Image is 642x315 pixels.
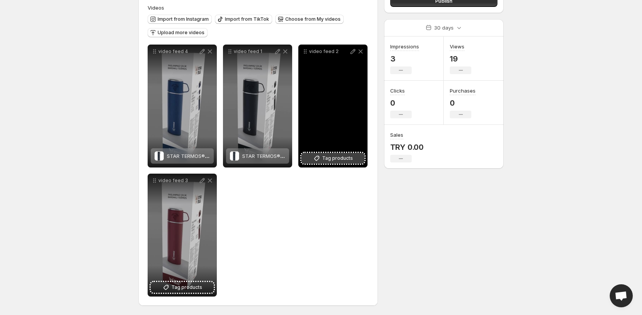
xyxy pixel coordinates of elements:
[450,98,476,108] p: 0
[225,16,269,22] span: Import from TikTok
[223,45,292,167] div: video feed 1STAR TERMOS® | Trailmate Bardaklı Paslanmaz Çelik Termos 500 MLSTAR TERMOS® | Trailma...
[158,30,205,36] span: Upload more videos
[158,16,209,22] span: Import from Instagram
[390,98,412,108] p: 0
[148,28,208,37] button: Upload more videos
[155,151,164,161] img: STAR TERMOS® | Trailmate Bardaklı Paslanmaz Çelik Termos 500 ML
[309,48,349,55] p: video feed 2
[610,284,633,307] a: Open chat
[148,15,212,24] button: Import from Instagram
[234,48,274,55] p: video feed 1
[171,283,202,291] span: Tag products
[167,153,334,159] span: STAR TERMOS® | Trailmate Bardaklı Paslanmaz Çelik Termos 500 ML
[434,24,454,31] p: 30 days
[390,43,419,50] h3: Impressions
[148,45,217,167] div: video feed 4STAR TERMOS® | Trailmate Bardaklı Paslanmaz Çelik Termos 500 MLSTAR TERMOS® | Trailma...
[322,154,353,162] span: Tag products
[450,87,476,94] h3: Purchases
[148,174,217,297] div: video feed 3Tag products
[230,151,239,161] img: STAR TERMOS® | Trailmate Bardaklı Paslanmaz Çelik Termos 500 ML
[242,153,409,159] span: STAR TERMOS® | Trailmate Bardaklı Paslanmaz Çelik Termos 500 ML
[151,282,214,293] button: Tag products
[148,5,164,11] span: Videos
[158,177,198,184] p: video feed 3
[301,153,364,164] button: Tag products
[298,45,368,167] div: video feed 2Tag products
[215,15,272,24] button: Import from TikTok
[390,143,424,152] p: TRY 0.00
[450,54,471,63] p: 19
[285,16,341,22] span: Choose from My videos
[275,15,344,24] button: Choose from My videos
[390,87,405,94] h3: Clicks
[158,48,198,55] p: video feed 4
[390,54,419,63] p: 3
[450,43,464,50] h3: Views
[390,131,403,139] h3: Sales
